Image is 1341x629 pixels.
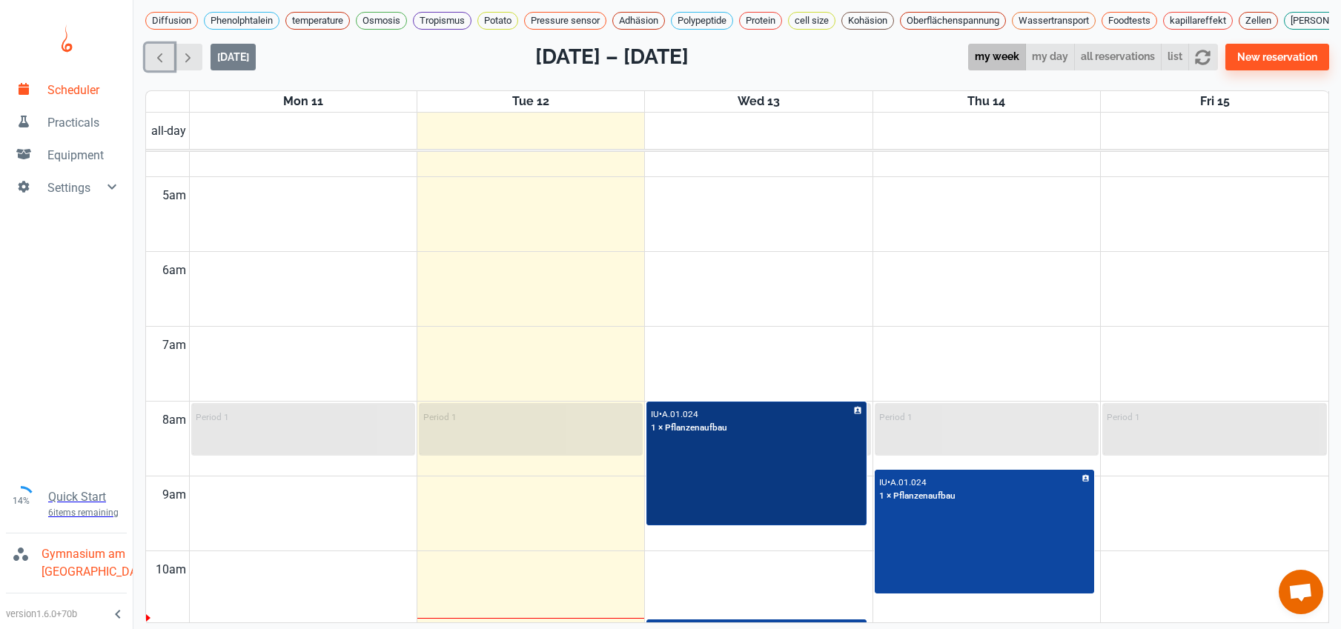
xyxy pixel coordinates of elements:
div: Potato [477,12,518,30]
a: August 12, 2025 [509,91,552,112]
span: Oberflächenspannung [901,13,1005,28]
div: Zellen [1239,12,1278,30]
button: all reservations [1074,44,1162,71]
span: temperature [286,13,349,28]
div: Protein [739,12,782,30]
div: Diffusion [145,12,198,30]
div: Kohäsion [841,12,894,30]
div: Polypeptide [671,12,733,30]
button: Next week [173,44,202,71]
button: New reservation [1225,44,1329,70]
p: A.01.024 [662,409,698,419]
a: August 13, 2025 [735,91,783,112]
button: my week [968,44,1026,71]
button: list [1161,44,1189,71]
div: 10am [153,551,189,588]
span: Potato [478,13,517,28]
div: Phenolphtalein [204,12,279,30]
button: Previous week [145,44,174,71]
h2: [DATE] – [DATE] [535,41,689,73]
div: 7am [159,327,189,364]
span: cell size [789,13,835,28]
div: cell size [788,12,835,30]
span: Adhäsion [613,13,664,28]
span: Tropismus [414,13,471,28]
span: Phenolphtalein [205,13,279,28]
button: refresh [1188,44,1217,71]
div: Tropismus [413,12,471,30]
div: Foodtests [1102,12,1157,30]
a: August 14, 2025 [964,91,1008,112]
div: Pressure sensor [524,12,606,30]
div: 6am [159,252,189,289]
p: 1 × Pflanzenaufbau [879,490,956,503]
button: my day [1025,44,1075,71]
p: Period 1 [423,412,457,422]
div: temperature [285,12,350,30]
div: 9am [159,476,189,513]
span: Foodtests [1102,13,1156,28]
span: Polypeptide [672,13,732,28]
div: Adhäsion [612,12,665,30]
p: Period 1 [196,412,229,422]
div: Oberflächenspannung [900,12,1006,30]
div: kapillareffekt [1163,12,1233,30]
span: all-day [148,122,189,140]
p: A.01.024 [890,477,927,487]
span: Zellen [1239,13,1277,28]
a: Chat öffnen [1279,570,1323,614]
span: Kohäsion [842,13,893,28]
button: [DATE] [211,44,256,70]
a: August 11, 2025 [280,91,326,112]
p: Period 1 [1107,412,1140,422]
p: Period 1 [879,412,913,422]
p: IU • [879,477,890,487]
div: 8am [159,402,189,439]
div: 5am [159,177,189,214]
span: Protein [740,13,781,28]
p: IU • [651,409,662,419]
div: Osmosis [356,12,407,30]
a: August 15, 2025 [1197,91,1233,112]
p: 1 × Pflanzenaufbau [651,422,727,435]
span: Diffusion [146,13,197,28]
span: Wassertransport [1013,13,1095,28]
span: kapillareffekt [1164,13,1232,28]
div: Wassertransport [1012,12,1096,30]
span: Pressure sensor [525,13,606,28]
span: Osmosis [357,13,406,28]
